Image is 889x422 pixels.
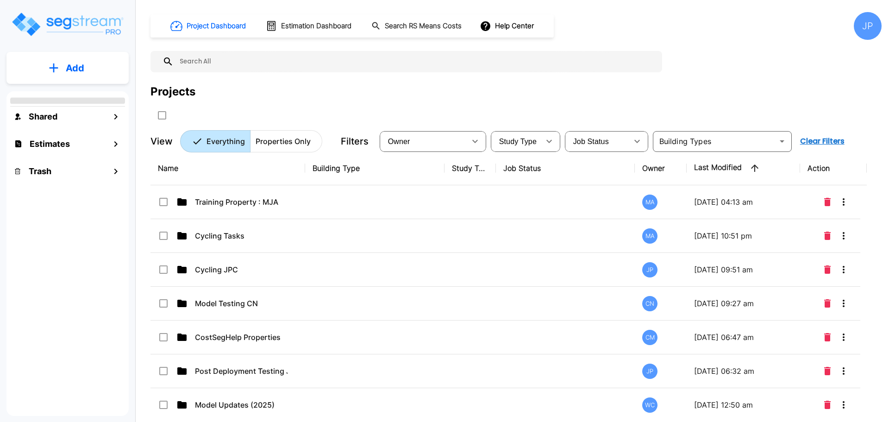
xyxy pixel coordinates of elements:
[250,130,322,152] button: Properties Only
[694,196,793,208] p: [DATE] 04:13 am
[642,228,657,244] div: MA
[796,132,848,151] button: Clear Filters
[195,399,288,410] p: Model Updates (2025)
[195,196,288,208] p: Training Property : MJA
[854,12,882,40] div: JP
[820,328,834,346] button: Delete
[820,227,834,245] button: Delete
[150,134,173,148] p: View
[694,365,793,377] p: [DATE] 06:32 am
[834,227,853,245] button: More-Options
[187,21,246,31] h1: Project Dashboard
[180,130,250,152] button: Everything
[834,193,853,211] button: More-Options
[167,16,251,36] button: Project Dashboard
[195,230,288,241] p: Cycling Tasks
[834,294,853,313] button: More-Options
[642,296,657,311] div: CN
[656,135,774,148] input: Building Types
[444,151,496,185] th: Study Type
[150,151,305,185] th: Name
[29,110,57,123] h1: Shared
[694,264,793,275] p: [DATE] 09:51 am
[687,151,800,185] th: Last Modified
[281,21,351,31] h1: Estimation Dashboard
[567,128,628,154] div: Select
[642,397,657,413] div: WC
[6,55,129,82] button: Add
[382,128,466,154] div: Select
[776,135,789,148] button: Open
[385,21,462,31] h1: Search RS Means Costs
[368,17,467,35] button: Search RS Means Costs
[195,298,288,309] p: Model Testing CN
[30,138,70,150] h1: Estimates
[635,151,686,185] th: Owner
[195,332,288,343] p: CostSegHelp Properties
[694,332,793,343] p: [DATE] 06:47 am
[29,165,51,177] h1: Trash
[499,138,537,145] span: Study Type
[195,365,288,377] p: Post Deployment Testing JPC
[834,396,853,414] button: More-Options
[642,364,657,379] div: JP
[834,260,853,279] button: More-Options
[800,151,867,185] th: Action
[11,11,124,38] img: Logo
[388,138,410,145] span: Owner
[820,294,834,313] button: Delete
[153,106,171,125] button: SelectAll
[642,330,657,345] div: CM
[820,362,834,380] button: Delete
[256,136,311,147] p: Properties Only
[642,262,657,277] div: JP
[820,260,834,279] button: Delete
[834,328,853,346] button: More-Options
[150,83,195,100] div: Projects
[305,151,444,185] th: Building Type
[195,264,288,275] p: Cycling JPC
[834,362,853,380] button: More-Options
[694,399,793,410] p: [DATE] 12:50 am
[207,136,245,147] p: Everything
[496,151,635,185] th: Job Status
[174,51,657,72] input: Search All
[642,195,657,210] div: MA
[573,138,609,145] span: Job Status
[493,128,540,154] div: Select
[180,130,322,152] div: Platform
[262,16,357,36] button: Estimation Dashboard
[820,396,834,414] button: Delete
[478,17,538,35] button: Help Center
[694,298,793,309] p: [DATE] 09:27 am
[820,193,834,211] button: Delete
[341,134,369,148] p: Filters
[66,61,84,75] p: Add
[694,230,793,241] p: [DATE] 10:51 pm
